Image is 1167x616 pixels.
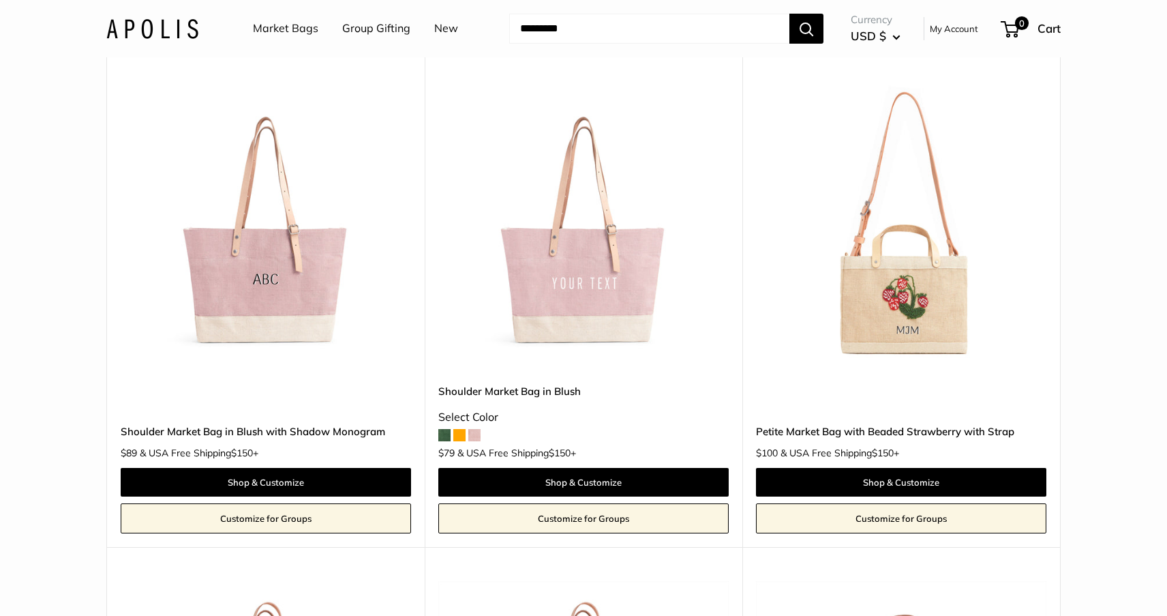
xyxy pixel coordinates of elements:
span: $150 [231,447,253,459]
span: & USA Free Shipping + [457,448,576,458]
span: & USA Free Shipping + [780,448,899,458]
a: My Account [930,20,978,37]
span: Cart [1037,21,1061,35]
a: New [434,18,458,39]
span: $100 [756,447,778,459]
a: Shoulder Market Bag in Blush with Shadow MonogramShoulder Market Bag in Blush with Shadow Monogram [121,79,411,370]
a: Shop & Customize [438,468,729,497]
a: Customize for Groups [438,503,729,533]
img: Shoulder Market Bag in Blush with Shadow Monogram [121,79,411,370]
a: Shoulder Market Bag in Blush with Shadow Monogram [121,424,411,439]
span: USD $ [851,29,886,43]
span: $150 [549,447,571,459]
span: Currency [851,10,900,29]
img: Apolis [106,18,198,38]
a: Petite Market Bag with Beaded Strawberry with Strap [756,424,1046,439]
span: $89 [121,447,137,459]
span: & USA Free Shipping + [140,448,258,458]
img: Shoulder Market Bag in Blush [438,79,729,370]
a: Customize for Groups [756,503,1046,533]
a: Shoulder Market Bag in BlushShoulder Market Bag in Blush [438,79,729,370]
a: Customize for Groups [121,503,411,533]
img: Petite Market Bag with Beaded Strawberry with Strap [756,79,1046,370]
span: $150 [872,447,894,459]
input: Search... [509,14,789,44]
button: USD $ [851,25,900,47]
span: $79 [438,447,455,459]
a: Market Bags [253,18,318,39]
div: Select Color [438,407,729,428]
a: Petite Market Bag with Beaded Strawberry with StrapPetite Market Bag with Beaded Strawberry with ... [756,79,1046,370]
a: Shop & Customize [756,468,1046,497]
a: Shoulder Market Bag in Blush [438,383,729,399]
a: Shop & Customize [121,468,411,497]
a: 0 Cart [1002,18,1061,40]
span: 0 [1015,16,1029,30]
a: Group Gifting [342,18,410,39]
button: Search [789,14,823,44]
